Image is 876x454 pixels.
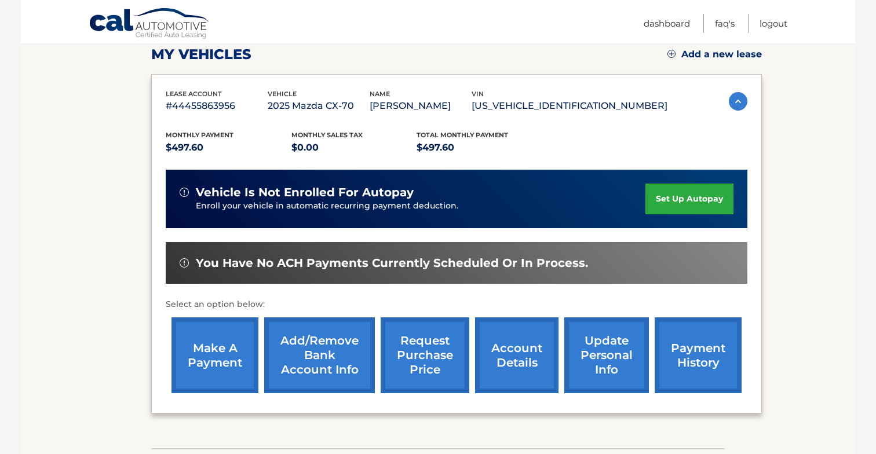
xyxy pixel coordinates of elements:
[417,140,542,156] p: $497.60
[166,98,268,114] p: #44455863956
[264,317,375,393] a: Add/Remove bank account info
[381,317,469,393] a: request purchase price
[196,185,414,200] span: vehicle is not enrolled for autopay
[472,98,667,114] p: [US_VEHICLE_IDENTIFICATION_NUMBER]
[417,131,508,139] span: Total Monthly Payment
[151,46,251,63] h2: my vehicles
[196,200,645,213] p: Enroll your vehicle in automatic recurring payment deduction.
[370,98,472,114] p: [PERSON_NAME]
[166,131,233,139] span: Monthly Payment
[166,298,747,312] p: Select an option below:
[89,8,210,41] a: Cal Automotive
[475,317,559,393] a: account details
[166,140,291,156] p: $497.60
[667,49,762,60] a: Add a new lease
[760,14,787,33] a: Logout
[196,256,588,270] span: You have no ACH payments currently scheduled or in process.
[472,90,484,98] span: vin
[715,14,735,33] a: FAQ's
[645,184,733,214] a: set up autopay
[291,131,363,139] span: Monthly sales Tax
[644,14,690,33] a: Dashboard
[166,90,222,98] span: lease account
[667,50,676,58] img: add.svg
[729,92,747,111] img: accordion-active.svg
[564,317,649,393] a: update personal info
[268,98,370,114] p: 2025 Mazda CX-70
[171,317,258,393] a: make a payment
[370,90,390,98] span: name
[268,90,297,98] span: vehicle
[180,188,189,197] img: alert-white.svg
[655,317,742,393] a: payment history
[291,140,417,156] p: $0.00
[180,258,189,268] img: alert-white.svg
